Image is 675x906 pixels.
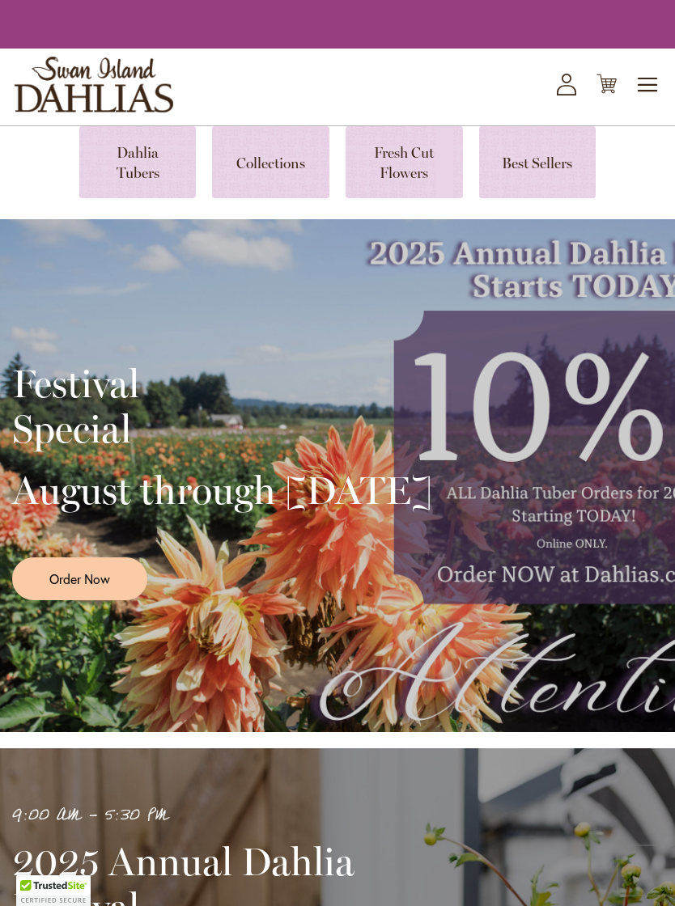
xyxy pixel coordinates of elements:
[12,557,147,600] a: Order Now
[49,569,110,588] span: Order Now
[12,361,432,451] h2: Festival Special
[12,802,457,829] p: 9:00 AM - 5:30 PM
[15,57,173,112] a: store logo
[12,468,432,513] h2: August through [DATE]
